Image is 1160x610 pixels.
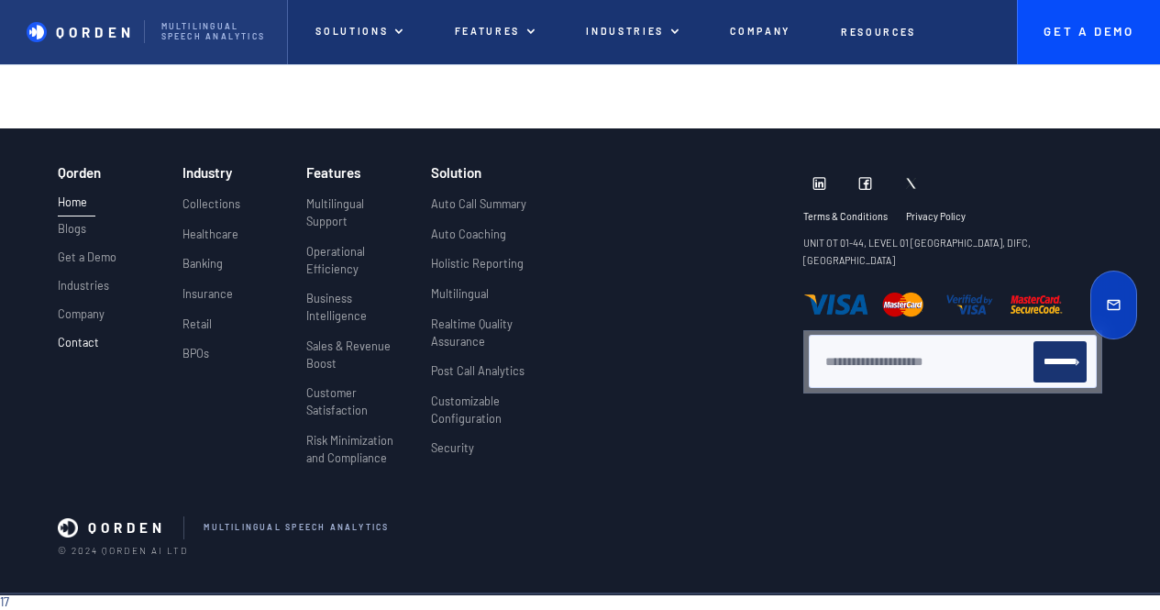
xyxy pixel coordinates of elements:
strong: UNIT OT 01-44, LEVEL 01 [GEOGRAPHIC_DATA], DIFC, [GEOGRAPHIC_DATA] [803,237,1031,266]
p: Auto Call Summary [431,195,526,213]
p: Risk Minimization and Compliance [306,432,405,467]
p: Security [431,439,474,457]
p: Auto Coaching [431,226,506,243]
p: Holistic Reporting [431,255,524,272]
a: Get a Demo [58,250,116,273]
form: Newsletter [824,341,1087,383]
a: Contact [58,336,99,359]
p: mULTILINGUAL sPEECH aNALYTICS [204,523,389,533]
p: Get A Demo [1044,25,1135,39]
p: Home [58,194,95,211]
a: Auto Call Summary [431,195,526,226]
a: BPOs [182,345,209,375]
p: Sales & Revenue Boost [306,338,405,372]
p: Qorden [56,24,134,40]
p: QORDEN [88,519,166,536]
a: Privacy Policy [906,211,966,234]
p: Industries [58,279,109,293]
a: Multilingual Support [306,195,405,243]
p: Resources [841,27,916,39]
a: Realtime Quality Assurance [431,316,556,363]
h3: Features [306,165,360,181]
a: Customer Satisfaction [306,384,405,432]
a: Post Call Analytics [431,362,525,393]
p: Terms & Conditions [803,211,888,223]
a: Terms & Conditions [803,211,906,234]
p: INDUSTRIES [586,26,664,38]
p: Contact [58,336,99,349]
a: Retail [182,316,212,346]
a: Blogs [58,222,86,245]
a: Customizable Configuration [431,393,556,440]
p: Banking [182,255,223,272]
a: Business Intelligence [306,290,405,338]
a: Holistic Reporting [431,255,524,285]
p: Retail [182,316,212,333]
a: Company [58,307,105,330]
p: Healthcare [182,226,238,243]
p: Operational Efficiency [306,243,405,278]
a: QORDENmULTILINGUAL sPEECH aNALYTICS [58,516,1078,539]
p: Realtime Quality Assurance [431,316,556,350]
p: Customer Satisfaction [306,384,405,419]
p: Blogs [58,222,86,236]
p: Collections [182,195,240,213]
p: Multilingual Speech analytics [161,22,271,41]
p: features [455,26,520,38]
a: Operational Efficiency [306,243,405,291]
a: Multilingual [431,285,489,316]
h3: Industry [182,165,232,181]
a: Security [431,439,474,470]
a: Healthcare [182,226,238,256]
p: BPOs [182,345,209,362]
h3: Solution [431,165,481,181]
h3: Qorden [58,165,101,188]
p: Post Call Analytics [431,362,525,380]
p: Get a Demo [58,250,116,264]
a: Auto Coaching [431,226,506,256]
a: Industries [58,279,109,302]
a: Sales & Revenue Boost [306,338,405,385]
p: Privacy Policy [906,211,966,223]
a: Risk Minimization and Compliance [306,432,405,480]
a: Insurance [182,285,233,316]
p: Customizable Configuration [431,393,556,427]
p: Business Intelligence [306,290,405,325]
a: Banking [182,255,223,285]
p: Company [58,307,105,321]
a: Collections [182,195,240,226]
p: © 2024 Qorden AI LTD [58,545,1102,556]
p: Multilingual [431,285,489,303]
p: Multilingual Support [306,195,405,230]
p: Solutions [315,26,388,38]
p: Insurance [182,285,233,303]
a: Home [58,194,95,216]
p: Company [730,26,790,38]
